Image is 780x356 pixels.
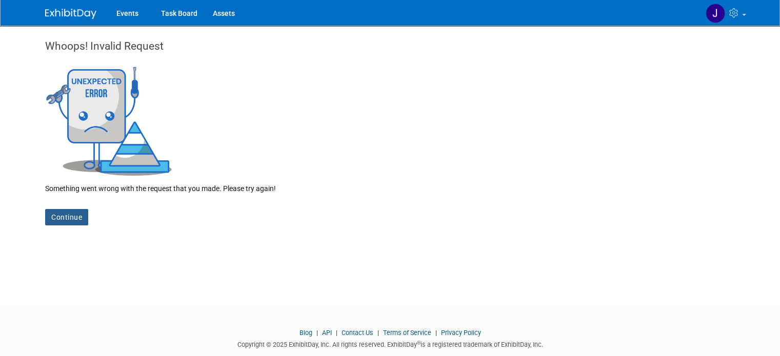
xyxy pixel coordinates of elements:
[383,329,431,337] a: Terms of Service
[441,329,481,337] a: Privacy Policy
[45,64,173,176] img: Invalid Request
[314,329,321,337] span: |
[299,329,312,337] a: Blog
[417,340,421,346] sup: ®
[333,329,340,337] span: |
[706,4,725,23] img: Joey Egbert
[342,329,373,337] a: Contact Us
[375,329,382,337] span: |
[45,209,88,225] a: Continue
[433,329,439,337] span: |
[45,38,735,64] div: Whoops! Invalid Request
[322,329,332,337] a: API
[45,176,735,194] div: Something went wrong with the request that you made. Please try again!
[45,9,96,19] img: ExhibitDay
